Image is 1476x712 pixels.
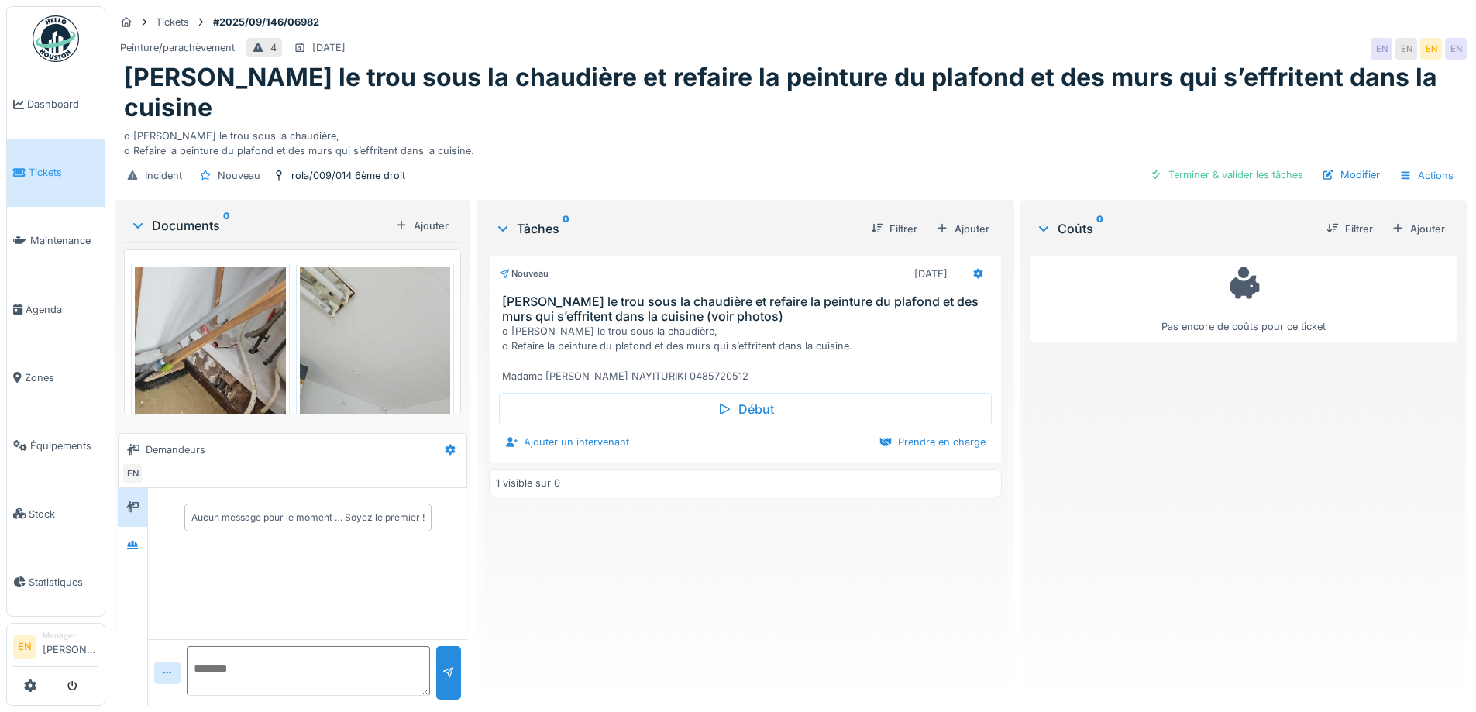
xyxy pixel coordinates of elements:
[218,168,260,183] div: Nouveau
[312,40,346,55] div: [DATE]
[13,630,98,667] a: EN Manager[PERSON_NAME]
[43,630,98,663] li: [PERSON_NAME]
[291,168,405,183] div: rola/009/014 6ème droit
[7,275,105,343] a: Agenda
[502,294,994,324] h3: [PERSON_NAME] le trou sous la chaudière et refaire la peinture du plafond et des murs qui s’effri...
[7,71,105,139] a: Dashboard
[499,393,991,425] div: Début
[1144,164,1309,185] div: Terminer & valider les tâches
[914,267,948,281] div: [DATE]
[207,15,325,29] strong: #2025/09/146/06982
[7,207,105,275] a: Maintenance
[1320,218,1379,239] div: Filtrer
[30,233,98,248] span: Maintenance
[122,463,143,484] div: EN
[496,476,560,490] div: 1 visible sur 0
[30,439,98,453] span: Équipements
[33,15,79,62] img: Badge_color-CXgf-gQk.svg
[499,432,635,452] div: Ajouter un intervenant
[27,97,98,112] span: Dashboard
[124,122,1457,158] div: o [PERSON_NAME] le trou sous la chaudière, o Refaire la peinture du plafond et des murs qui s’eff...
[124,63,1457,122] h1: [PERSON_NAME] le trou sous la chaudière et refaire la peinture du plafond et des murs qui s’effri...
[1392,164,1461,187] div: Actions
[499,267,549,280] div: Nouveau
[1385,218,1451,239] div: Ajouter
[300,267,451,502] img: bft1tqw5iggxim6gxnx3hihhea27
[13,635,36,659] li: EN
[865,218,924,239] div: Filtrer
[7,343,105,411] a: Zones
[495,219,858,238] div: Tâches
[43,630,98,641] div: Manager
[7,548,105,616] a: Statistiques
[7,411,105,480] a: Équipements
[145,168,182,183] div: Incident
[1096,219,1103,238] sup: 0
[930,218,996,239] div: Ajouter
[29,165,98,180] span: Tickets
[135,267,286,502] img: cl3cm2pq7azjwtevd35oz5hs8luj
[120,40,235,55] div: Peinture/parachèvement
[1445,38,1467,60] div: EN
[270,40,277,55] div: 4
[7,139,105,207] a: Tickets
[25,370,98,385] span: Zones
[1036,219,1314,238] div: Coûts
[191,511,425,525] div: Aucun message pour le moment … Soyez le premier !
[389,215,455,236] div: Ajouter
[29,507,98,521] span: Stock
[146,442,205,457] div: Demandeurs
[1040,263,1447,335] div: Pas encore de coûts pour ce ticket
[1395,38,1417,60] div: EN
[873,432,992,452] div: Prendre en charge
[7,480,105,548] a: Stock
[26,302,98,317] span: Agenda
[563,219,569,238] sup: 0
[223,216,230,235] sup: 0
[1371,38,1392,60] div: EN
[1316,164,1386,185] div: Modifier
[29,575,98,590] span: Statistiques
[130,216,389,235] div: Documents
[502,324,994,384] div: o [PERSON_NAME] le trou sous la chaudière, o Refaire la peinture du plafond et des murs qui s’eff...
[1420,38,1442,60] div: EN
[156,15,189,29] div: Tickets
